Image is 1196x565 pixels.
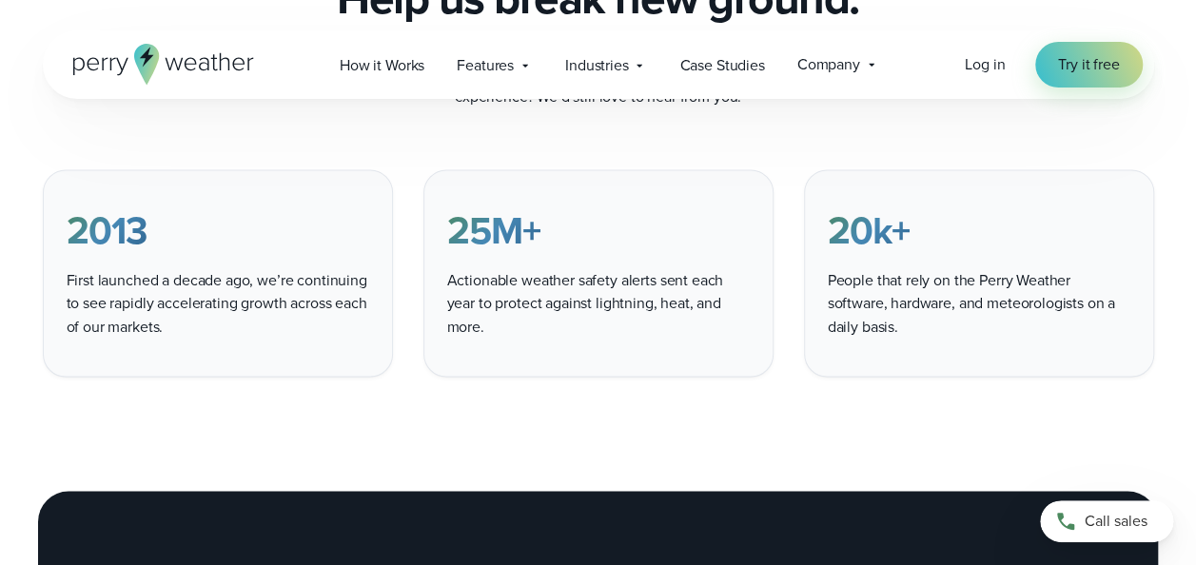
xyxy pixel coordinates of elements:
[965,53,1005,76] a: Log in
[447,269,750,338] p: Actionable weather safety alerts sent each year to protect against lightning, heat, and more.
[828,203,910,259] strong: 20k+
[67,269,369,338] p: First launched a decade ago, we’re continuing to see rapidly accelerating growth across each of o...
[565,54,629,77] span: Industries
[457,54,514,77] span: Features
[340,54,424,77] span: How it Works
[965,53,1005,75] span: Log in
[1085,510,1147,533] span: Call sales
[67,203,147,259] strong: 2013
[447,203,540,259] strong: 25M+
[663,46,780,85] a: Case Studies
[1040,500,1173,542] a: Call sales
[679,54,764,77] span: Case Studies
[1058,53,1119,76] span: Try it free
[1035,42,1142,88] a: Try it free
[797,53,860,76] span: Company
[828,269,1130,338] p: People that rely on the Perry Weather software, hardware, and meteorologists on a daily basis.
[324,46,441,85] a: How it Works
